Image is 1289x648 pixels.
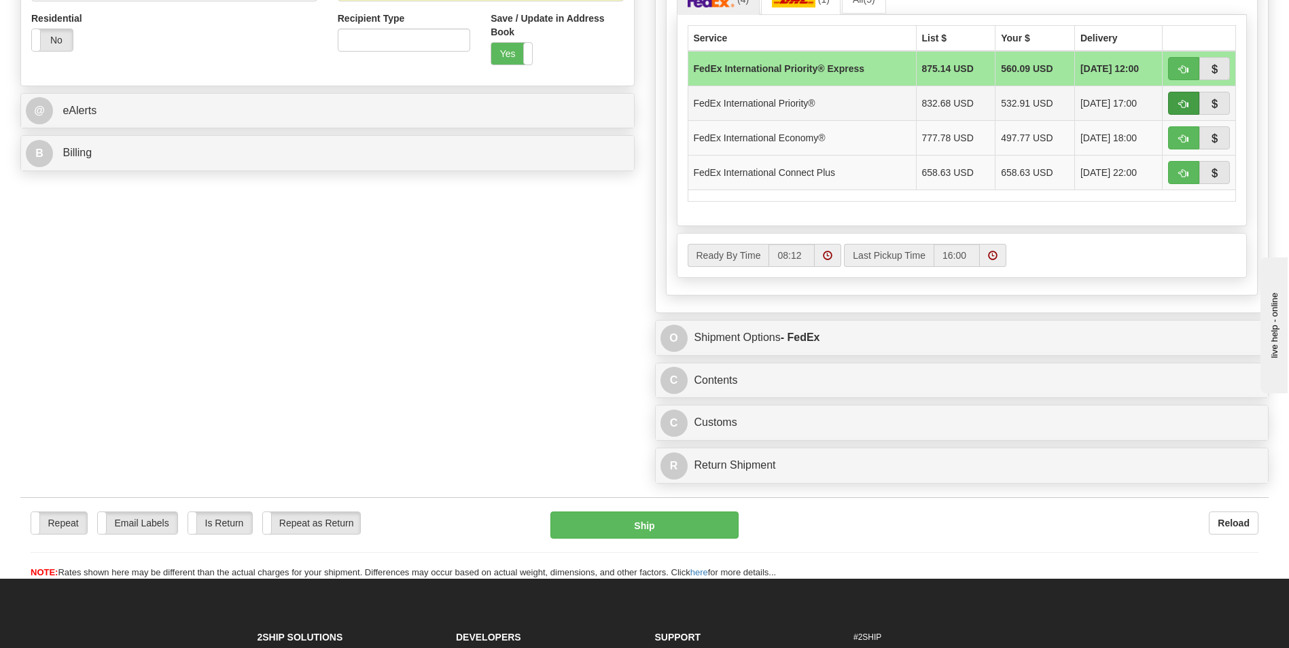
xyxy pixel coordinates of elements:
[338,12,405,25] label: Recipient Type
[26,140,53,167] span: B
[688,120,916,155] td: FedEx International Economy®
[1080,131,1137,145] span: [DATE] 18:00
[660,410,688,437] span: C
[995,51,1075,86] td: 560.09 USD
[98,512,177,534] label: Email Labels
[1080,96,1137,110] span: [DATE] 17:00
[660,367,1264,395] a: CContents
[688,155,916,190] td: FedEx International Connect Plus
[916,86,995,120] td: 832.68 USD
[31,12,82,25] label: Residential
[916,25,995,51] th: List $
[188,512,252,534] label: Is Return
[1080,62,1139,75] span: [DATE] 12:00
[660,452,688,480] span: R
[10,12,126,22] div: live help - online
[456,632,521,643] strong: Developers
[660,367,688,394] span: C
[660,325,688,352] span: O
[844,244,934,267] label: Last Pickup Time
[660,452,1264,480] a: RReturn Shipment
[26,97,53,124] span: @
[688,244,769,267] label: Ready By Time
[995,120,1075,155] td: 497.77 USD
[32,29,73,51] label: No
[660,324,1264,352] a: OShipment Options- FedEx
[916,120,995,155] td: 777.78 USD
[491,43,532,65] label: Yes
[995,86,1075,120] td: 532.91 USD
[690,567,708,577] a: here
[688,25,916,51] th: Service
[1218,518,1250,528] b: Reload
[1209,511,1258,535] button: Reload
[916,51,995,86] td: 875.14 USD
[31,567,58,577] span: NOTE:
[20,566,1269,579] div: Rates shown here may be different than the actual charges for your shipment. Differences may occu...
[491,12,623,39] label: Save / Update in Address Book
[853,633,1032,642] h6: #2SHIP
[688,51,916,86] td: FedEx International Priority® Express
[63,147,92,158] span: Billing
[263,512,360,534] label: Repeat as Return
[63,105,96,116] span: eAlerts
[26,97,629,125] a: @ eAlerts
[995,25,1075,51] th: Your $
[1258,255,1288,393] iframe: chat widget
[995,155,1075,190] td: 658.63 USD
[688,86,916,120] td: FedEx International Priority®
[258,632,343,643] strong: 2Ship Solutions
[550,511,738,539] button: Ship
[1080,166,1137,179] span: [DATE] 22:00
[660,409,1264,437] a: CCustoms
[916,155,995,190] td: 658.63 USD
[31,512,87,534] label: Repeat
[1074,25,1162,51] th: Delivery
[781,331,820,343] strong: - FedEx
[26,139,629,167] a: B Billing
[655,632,701,643] strong: Support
